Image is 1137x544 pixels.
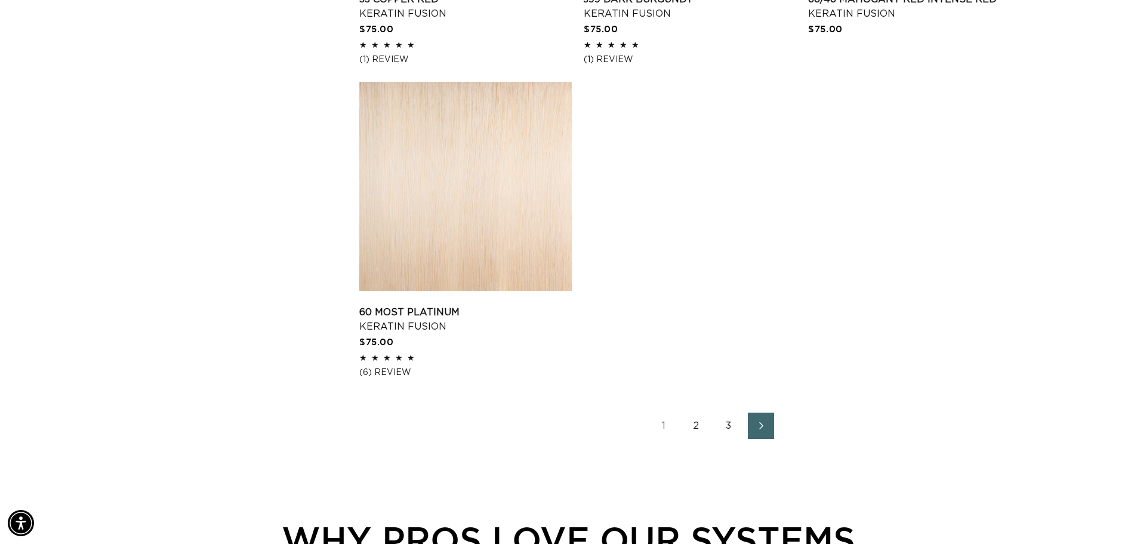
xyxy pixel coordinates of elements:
div: Accessibility Menu [8,510,34,536]
a: 60 Most Platinum Keratin Fusion [359,305,572,334]
a: Page 2 [683,413,710,439]
a: Next page [748,413,774,439]
a: Page 3 [716,413,742,439]
a: Page 1 [651,413,677,439]
nav: Pagination [359,413,1065,439]
iframe: Chat Widget [1077,487,1137,544]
